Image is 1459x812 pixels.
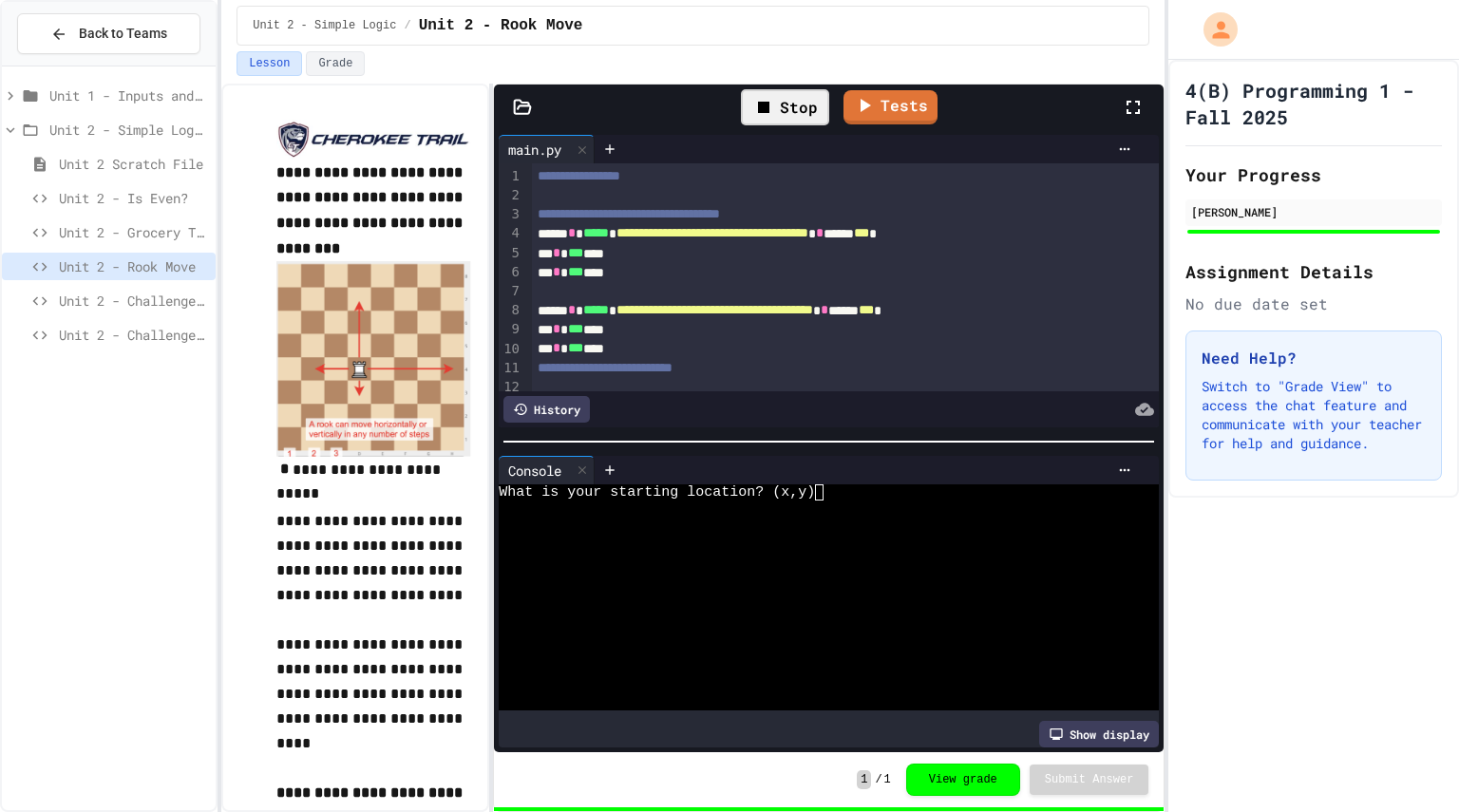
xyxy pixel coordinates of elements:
[419,14,583,37] span: Unit 2 - Rook Move
[1184,8,1242,51] div: My Account
[884,772,891,787] span: 1
[499,167,522,186] div: 1
[499,456,595,484] div: Console
[499,224,522,243] div: 4
[906,764,1020,796] button: View grade
[49,120,208,140] span: Unit 2 - Simple Logic
[59,222,208,242] span: Unit 2 - Grocery Tracker
[499,282,522,301] div: 7
[857,770,871,789] span: 1
[1202,377,1426,453] p: Switch to "Grade View" to access the chat feature and communicate with your teacher for help and ...
[1202,347,1426,369] h3: Need Help?
[1185,161,1442,188] h2: Your Progress
[49,85,208,105] span: Unit 1 - Inputs and Numbers
[59,325,208,345] span: Unit 2 - Challenge Project - Colors on Chessboard
[499,359,522,378] div: 11
[499,263,522,282] div: 6
[503,396,590,423] div: History
[1191,203,1436,220] div: [PERSON_NAME]
[59,256,208,276] span: Unit 2 - Rook Move
[499,140,571,160] div: main.py
[404,18,410,33] span: /
[306,51,365,76] button: Grade
[253,18,396,33] span: Unit 2 - Simple Logic
[1185,293,1442,315] div: No due date set
[1045,772,1134,787] span: Submit Answer
[499,244,522,263] div: 5
[499,320,522,339] div: 9
[1185,258,1442,285] h2: Assignment Details
[499,301,522,320] div: 8
[17,13,200,54] button: Back to Teams
[1030,765,1149,795] button: Submit Answer
[499,484,815,500] span: What is your starting location? (x,y)
[499,340,522,359] div: 10
[499,135,595,163] div: main.py
[79,24,167,44] span: Back to Teams
[59,291,208,311] span: Unit 2 - Challenge Project - Type of Triangle
[59,154,208,174] span: Unit 2 Scratch File
[875,772,881,787] span: /
[499,378,522,397] div: 12
[1039,721,1159,747] div: Show display
[499,186,522,205] div: 2
[499,205,522,224] div: 3
[237,51,302,76] button: Lesson
[499,461,571,481] div: Console
[843,90,938,124] a: Tests
[1185,77,1442,130] h1: 4(B) Programming 1 - Fall 2025
[59,188,208,208] span: Unit 2 - Is Even?
[741,89,829,125] div: Stop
